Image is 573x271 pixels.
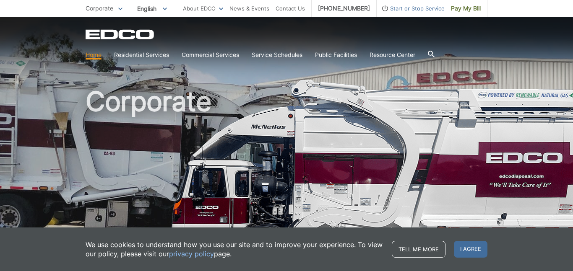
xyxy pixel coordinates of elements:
[454,241,487,258] span: I agree
[86,29,155,39] a: EDCD logo. Return to the homepage.
[315,50,357,59] a: Public Facilities
[370,50,415,59] a: Resource Center
[183,4,223,13] a: About EDCO
[229,4,269,13] a: News & Events
[114,50,169,59] a: Residential Services
[276,4,305,13] a: Contact Us
[451,4,481,13] span: Pay My Bill
[392,241,445,258] a: Tell me more
[131,2,173,15] span: English
[86,5,113,12] span: Corporate
[182,50,239,59] a: Commercial Services
[86,50,102,59] a: Home
[252,50,302,59] a: Service Schedules
[86,240,383,258] p: We use cookies to understand how you use our site and to improve your experience. To view our pol...
[169,249,214,258] a: privacy policy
